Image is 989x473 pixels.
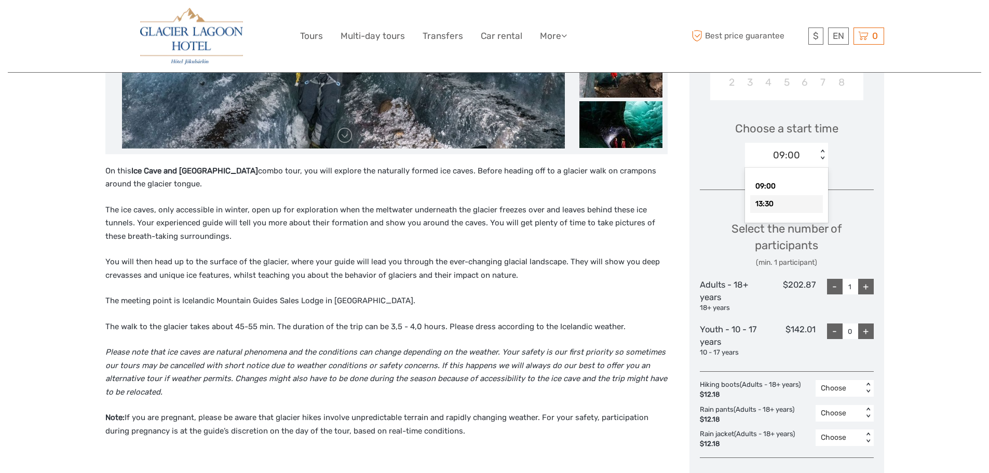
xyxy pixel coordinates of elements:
a: Multi-day tours [341,29,405,44]
div: $12.18 [700,415,794,425]
strong: Note: [105,413,125,422]
p: You will then head up to the surface of the glacier, where your guide will lead you through the e... [105,255,668,282]
div: + [858,279,874,294]
div: $12.18 [700,439,795,449]
div: 09:00 [773,148,800,162]
div: EN [828,28,849,45]
span: 0 [871,31,879,41]
div: < > [863,408,872,418]
em: Please note that ice caves are natural phenomena and the conditions can change depending on the w... [105,347,667,397]
div: Youth - 10 - 17 years [700,323,758,358]
div: Choose Monday, November 3rd, 2025 [741,74,759,91]
p: The walk to the glacier takes about 45-55 min. The duration of the trip can be 3,5 - 4,0 hours. P... [105,320,668,334]
a: Car rental [481,29,522,44]
strong: Ice Cave and [GEOGRAPHIC_DATA] [131,166,258,175]
img: 8827565c9fd348e1a545980b98a161dd_slider_thumbnail.jpeg [579,51,662,98]
div: < > [863,383,872,394]
div: Choose Sunday, November 2nd, 2025 [723,74,741,91]
div: Select the number of participants [700,221,874,268]
p: The ice caves, only accessible in winter, open up for exploration when the meltwater underneath t... [105,204,668,244]
div: Choose Saturday, November 8th, 2025 [832,74,850,91]
div: Choose Tuesday, November 4th, 2025 [759,74,777,91]
div: (min. 1 participant) [700,258,874,268]
div: 10 - 17 years [700,348,758,358]
div: + [858,323,874,339]
div: Rain jacket (Adults - 18+ years) [700,429,800,449]
span: Choose a start time [735,120,838,137]
div: Rain pants (Adults - 18+ years) [700,405,800,425]
div: Hiking boots (Adults - 18+ years) [700,380,806,400]
div: Adults - 18+ years [700,279,758,313]
div: < > [818,150,827,160]
div: 09:00 [750,178,823,195]
div: Choose [821,433,858,443]
p: If you are pregnant, please be aware that glacier hikes involve unpredictable terrain and rapidly... [105,411,668,438]
p: We're away right now. Please check back later! [15,18,117,26]
div: Choose Thursday, November 6th, 2025 [796,74,814,91]
div: Choose Wednesday, November 5th, 2025 [777,74,795,91]
div: $202.87 [757,279,816,313]
img: 22080b97f6914ee29bb87f8f1c589808_slider_thumbnail.jpeg [579,101,662,148]
img: 2790-86ba44ba-e5e5-4a53-8ab7-28051417b7bc_logo_big.jpg [140,8,243,64]
a: Transfers [423,29,463,44]
button: Open LiveChat chat widget [119,16,132,29]
p: The meeting point is Icelandic Mountain Guides Sales Lodge in [GEOGRAPHIC_DATA]. [105,294,668,308]
p: On this combo tour, you will explore the naturally formed ice caves. Before heading off to a glac... [105,165,668,191]
div: Choose Friday, November 7th, 2025 [814,74,832,91]
div: - [827,323,843,339]
span: Best price guarantee [689,28,806,45]
span: $ [813,31,819,41]
div: 13:30 [750,195,823,213]
div: Choose [821,408,858,418]
div: < > [863,433,872,443]
div: Choose [821,383,858,394]
div: $142.01 [757,323,816,358]
div: $12.18 [700,390,801,400]
div: 18+ years [700,303,758,313]
a: Tours [300,29,323,44]
a: More [540,29,567,44]
div: - [827,279,843,294]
